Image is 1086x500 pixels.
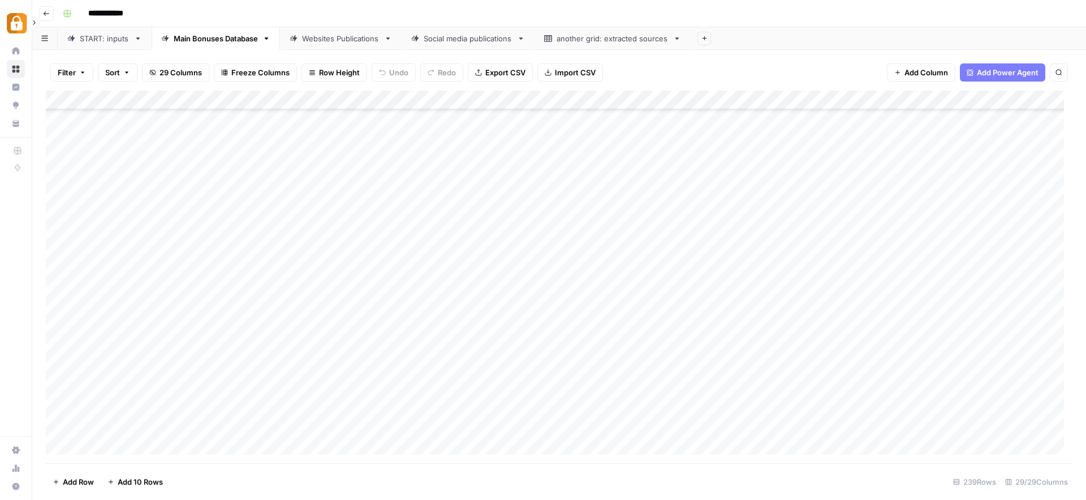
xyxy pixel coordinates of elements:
[389,67,408,78] span: Undo
[402,27,535,50] a: Social media publications
[7,60,25,78] a: Browse
[7,477,25,495] button: Help + Support
[63,476,94,488] span: Add Row
[7,78,25,96] a: Insights
[372,63,416,82] button: Undo
[301,63,367,82] button: Row Height
[46,473,101,491] button: Add Row
[468,63,533,82] button: Export CSV
[420,63,463,82] button: Redo
[58,27,152,50] a: START: inputs
[319,67,360,78] span: Row Height
[214,63,297,82] button: Freeze Columns
[50,63,93,82] button: Filter
[7,459,25,477] a: Usage
[231,67,290,78] span: Freeze Columns
[7,114,25,133] a: Your Data
[949,473,1001,491] div: 239 Rows
[1001,473,1072,491] div: 29/29 Columns
[58,67,76,78] span: Filter
[557,33,669,44] div: another grid: extracted sources
[280,27,402,50] a: Websites Publications
[424,33,512,44] div: Social media publications
[438,67,456,78] span: Redo
[7,441,25,459] a: Settings
[485,67,525,78] span: Export CSV
[960,63,1045,82] button: Add Power Agent
[887,63,955,82] button: Add Column
[101,473,170,491] button: Add 10 Rows
[7,96,25,114] a: Opportunities
[152,27,280,50] a: Main Bonuses Database
[142,63,209,82] button: 29 Columns
[555,67,596,78] span: Import CSV
[535,27,691,50] a: another grid: extracted sources
[98,63,137,82] button: Sort
[302,33,380,44] div: Websites Publications
[118,476,163,488] span: Add 10 Rows
[7,42,25,60] a: Home
[160,67,202,78] span: 29 Columns
[7,9,25,37] button: Workspace: Adzz
[977,67,1038,78] span: Add Power Agent
[537,63,603,82] button: Import CSV
[80,33,130,44] div: START: inputs
[174,33,258,44] div: Main Bonuses Database
[105,67,120,78] span: Sort
[7,13,27,33] img: Adzz Logo
[904,67,948,78] span: Add Column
